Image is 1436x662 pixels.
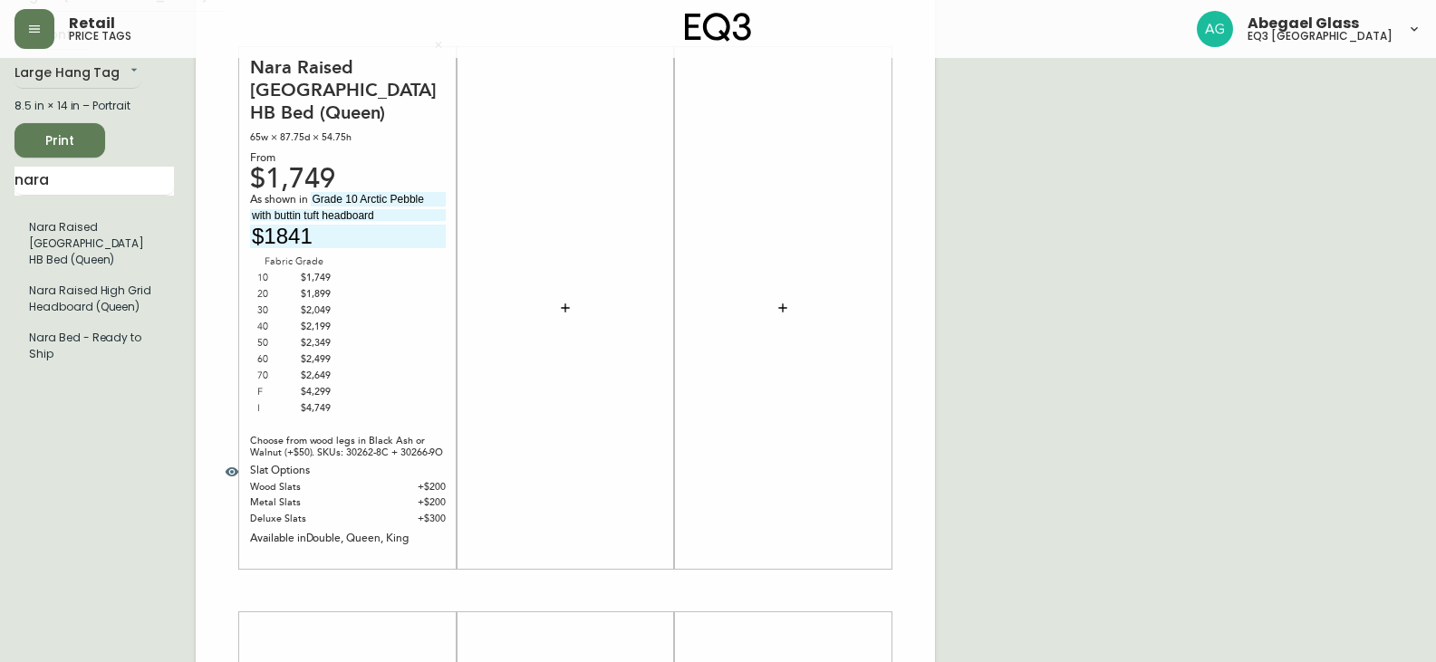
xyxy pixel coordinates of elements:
li: Large Hang Tag [14,212,174,275]
div: Wood Slats [250,479,361,494]
span: Abegael Glass [1248,16,1359,31]
div: 70 [257,368,294,384]
div: From [250,150,446,167]
div: 65w × 87.75d × 54.75h [250,130,446,146]
div: Available in Double, Queen, King [250,531,446,547]
div: $1,899 [294,286,332,302]
div: + $300 [361,511,446,526]
h5: price tags [69,31,131,42]
div: $2,499 [294,351,332,368]
div: $2,199 [294,319,332,335]
div: 60 [257,351,294,368]
div: Metal Slats [250,494,361,510]
div: 30 [257,302,294,319]
li: Large Hang Tag [14,322,174,369]
span: As shown in [250,192,311,208]
div: + $200 [361,479,446,494]
div: + $200 [361,494,446,510]
li: Large Hang Tag [14,275,174,322]
div: 8.5 in × 14 in – Portrait [14,98,174,114]
button: Print [14,123,105,158]
div: Nara Raised [GEOGRAPHIC_DATA] HB Bed (Queen) [250,56,446,125]
div: I [257,400,294,417]
div: 50 [257,335,294,351]
div: $1,749 [294,270,332,286]
div: $2,049 [294,302,332,319]
span: Retail [69,16,115,31]
div: $4,299 [294,384,332,400]
div: Slat Options [250,463,446,479]
div: 10 [257,270,294,286]
div: $1,749 [250,171,446,187]
div: Choose from wood legs in Black Ash or Walnut (+$50). SKUs: 30262-8C + 30266-9O [250,435,446,458]
button: Hide Slats [214,454,250,490]
img: ffcb3a98c62deb47deacec1bf39f4e65 [1197,11,1233,47]
input: price excluding $ [250,225,446,249]
div: $2,349 [294,335,332,351]
div: $4,749 [294,400,332,417]
input: fabric/leather and leg [311,192,446,206]
div: $2,649 [294,368,332,384]
span: Print [29,130,91,152]
input: Search [14,167,174,196]
div: F [257,384,294,400]
div: Large Hang Tag [14,59,141,89]
div: Deluxe Slats [250,511,361,526]
div: 40 [257,319,294,335]
div: Fabric Grade [250,254,338,270]
div: 20 [257,286,294,302]
h5: eq3 [GEOGRAPHIC_DATA] [1248,31,1393,42]
img: logo [685,13,752,42]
